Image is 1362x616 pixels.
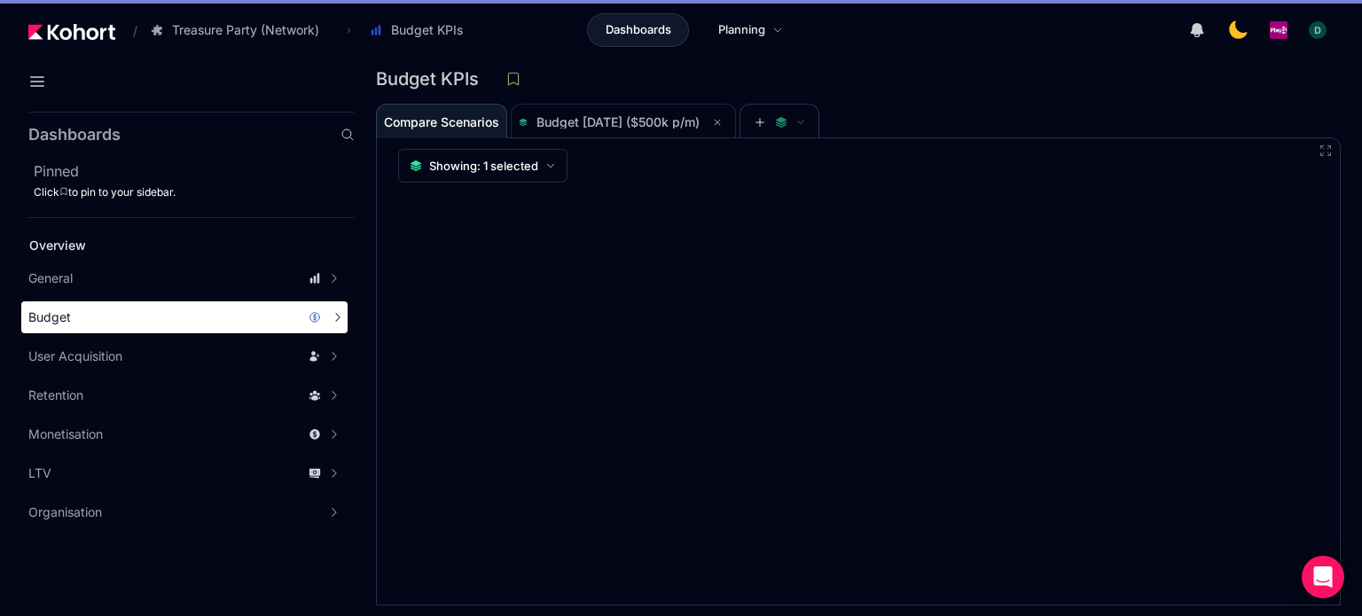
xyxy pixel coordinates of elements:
[34,160,355,182] h2: Pinned
[28,269,73,287] span: General
[28,464,51,482] span: LTV
[28,503,102,521] span: Organisation
[28,386,83,404] span: Retention
[28,24,115,40] img: Kohort logo
[23,232,325,259] a: Overview
[700,13,802,47] a: Planning
[1302,556,1344,598] div: Open Intercom Messenger
[29,238,86,253] span: Overview
[28,127,121,143] h2: Dashboards
[376,70,489,88] h3: Budget KPIs
[587,13,689,47] a: Dashboards
[429,157,538,175] span: Showing: 1 selected
[28,308,71,326] span: Budget
[718,21,765,39] span: Planning
[119,21,137,40] span: /
[398,149,567,183] button: Showing: 1 selected
[391,21,463,39] span: Budget KPIs
[384,116,499,129] span: Compare Scenarios
[172,21,319,39] span: Treasure Party (Network)
[1270,21,1288,39] img: logo_PlayQ_20230721100321046856.png
[1319,144,1333,158] button: Fullscreen
[141,15,338,45] button: Treasure Party (Network)
[343,23,355,37] span: ›
[536,114,700,129] span: Budget [DATE] ($500k p/m)
[34,185,355,199] div: Click to pin to your sidebar.
[28,425,103,443] span: Monetisation
[28,347,122,365] span: User Acquisition
[606,21,671,39] span: Dashboards
[360,15,481,45] button: Budget KPIs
